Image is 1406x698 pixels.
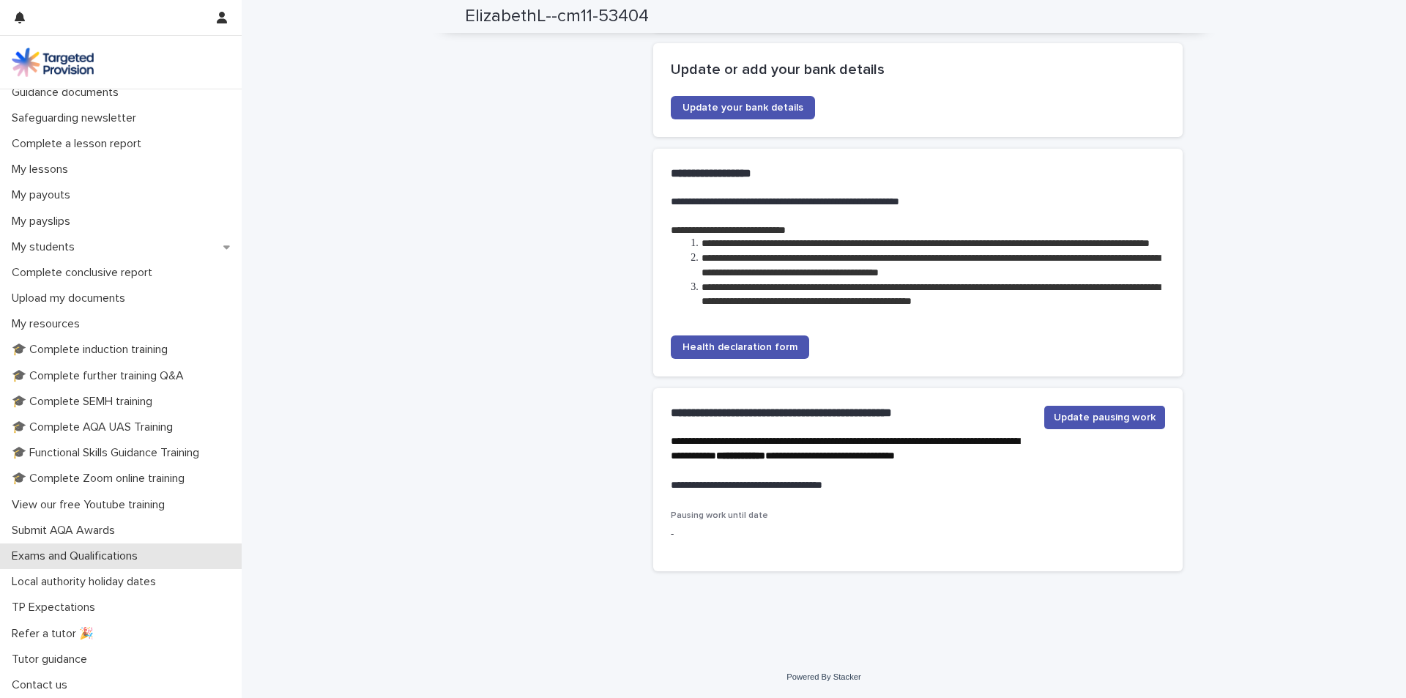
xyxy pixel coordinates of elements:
p: My payouts [6,188,82,202]
p: Guidance documents [6,86,130,100]
p: 🎓 Complete further training Q&A [6,369,196,383]
p: - [671,527,824,542]
p: Safeguarding newsletter [6,111,148,125]
p: 🎓 Complete Zoom online training [6,472,196,486]
img: M5nRWzHhSzIhMunXDL62 [12,48,94,77]
button: Update pausing work [1044,406,1165,429]
p: Exams and Qualifications [6,549,149,563]
p: Contact us [6,678,79,692]
p: Tutor guidance [6,653,99,667]
p: My resources [6,317,92,331]
p: 🎓 Complete AQA UAS Training [6,420,185,434]
p: Upload my documents [6,292,137,305]
p: View our free Youtube training [6,498,176,512]
p: Complete a lesson report [6,137,153,151]
p: My students [6,240,86,254]
span: Update your bank details [682,103,803,113]
p: 🎓 Complete SEMH training [6,395,164,409]
p: Submit AQA Awards [6,524,127,538]
span: Update pausing work [1054,410,1156,425]
p: 🎓 Complete induction training [6,343,179,357]
a: Powered By Stacker [786,672,860,681]
p: My payslips [6,215,82,229]
p: Complete conclusive report [6,266,164,280]
a: Health declaration form [671,335,809,359]
p: Refer a tutor 🎉 [6,627,105,641]
span: Pausing work until date [671,511,768,520]
h2: Update or add your bank details [671,61,1165,78]
p: 🎓 Functional Skills Guidance Training [6,446,211,460]
p: My lessons [6,163,80,177]
a: Update your bank details [671,96,815,119]
p: TP Expectations [6,601,107,615]
p: Local authority holiday dates [6,575,168,589]
span: Health declaration form [682,342,797,352]
h2: ElizabethL--cm11-53404 [465,6,649,27]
